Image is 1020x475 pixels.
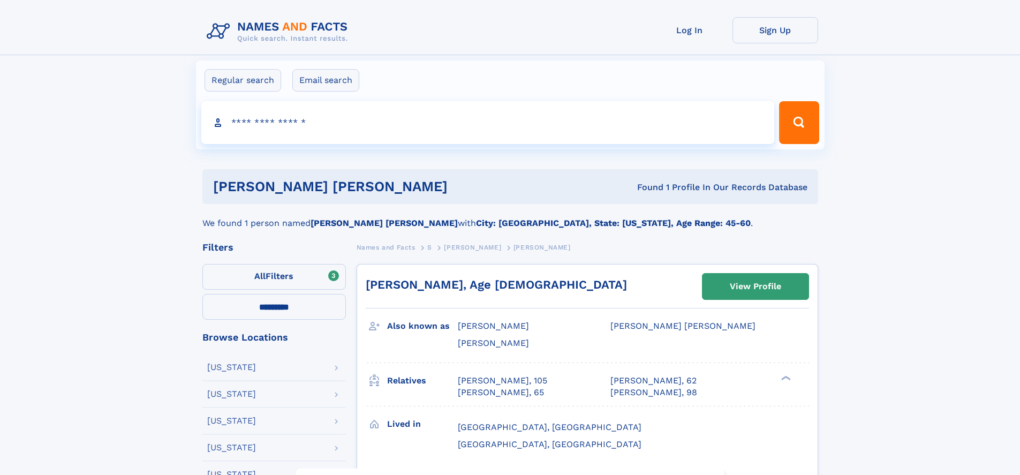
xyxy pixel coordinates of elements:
[476,218,751,228] b: City: [GEOGRAPHIC_DATA], State: [US_STATE], Age Range: 45-60
[458,387,544,398] a: [PERSON_NAME], 65
[366,278,627,291] a: [PERSON_NAME], Age [DEMOGRAPHIC_DATA]
[387,317,458,335] h3: Also known as
[207,417,256,425] div: [US_STATE]
[202,204,818,230] div: We found 1 person named with .
[647,17,732,43] a: Log In
[702,274,809,299] a: View Profile
[387,372,458,390] h3: Relatives
[202,243,346,252] div: Filters
[427,240,432,254] a: S
[513,244,571,251] span: [PERSON_NAME]
[730,274,781,299] div: View Profile
[458,321,529,331] span: [PERSON_NAME]
[542,182,807,193] div: Found 1 Profile In Our Records Database
[732,17,818,43] a: Sign Up
[207,390,256,398] div: [US_STATE]
[311,218,458,228] b: [PERSON_NAME] [PERSON_NAME]
[444,240,501,254] a: [PERSON_NAME]
[292,69,359,92] label: Email search
[387,415,458,433] h3: Lived in
[610,321,755,331] span: [PERSON_NAME] [PERSON_NAME]
[202,17,357,46] img: Logo Names and Facts
[201,101,775,144] input: search input
[610,375,697,387] a: [PERSON_NAME], 62
[202,333,346,342] div: Browse Locations
[779,101,819,144] button: Search Button
[254,271,266,281] span: All
[458,375,547,387] a: [PERSON_NAME], 105
[357,240,415,254] a: Names and Facts
[610,387,697,398] a: [PERSON_NAME], 98
[458,422,641,432] span: [GEOGRAPHIC_DATA], [GEOGRAPHIC_DATA]
[458,338,529,348] span: [PERSON_NAME]
[458,439,641,449] span: [GEOGRAPHIC_DATA], [GEOGRAPHIC_DATA]
[202,264,346,290] label: Filters
[207,363,256,372] div: [US_STATE]
[779,374,791,381] div: ❯
[207,443,256,452] div: [US_STATE]
[427,244,432,251] span: S
[205,69,281,92] label: Regular search
[213,180,542,193] h1: [PERSON_NAME] [PERSON_NAME]
[444,244,501,251] span: [PERSON_NAME]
